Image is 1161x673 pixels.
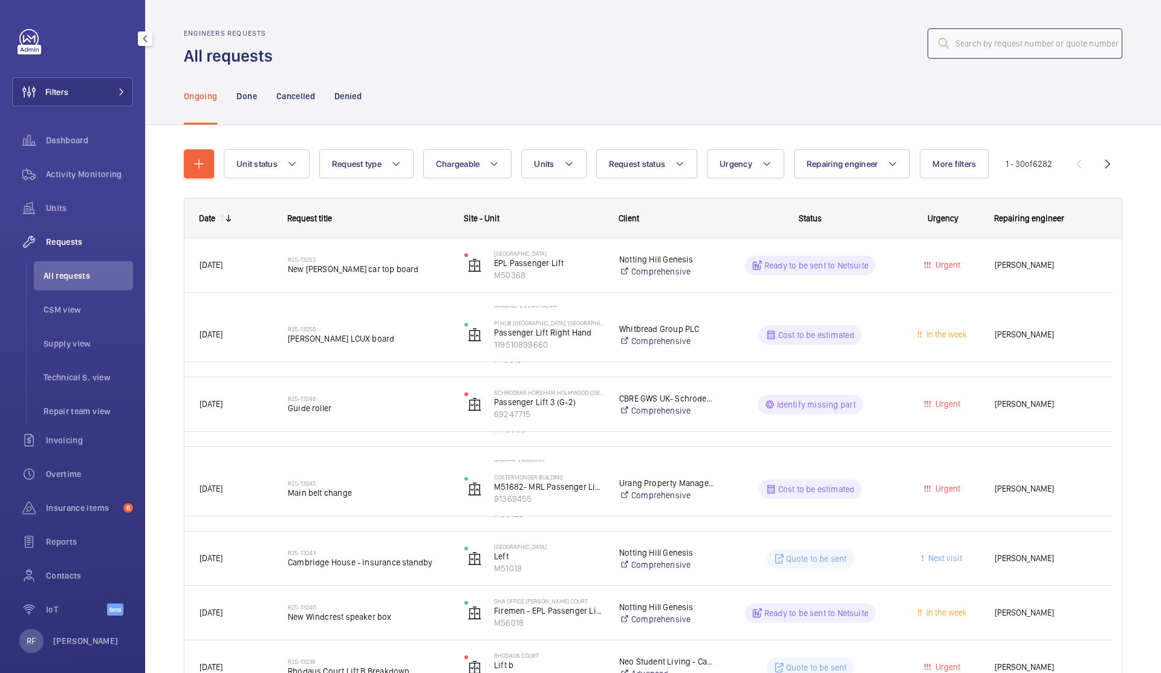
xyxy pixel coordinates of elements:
[46,502,119,514] span: Insurance items
[184,90,217,102] p: Ongoing
[494,408,603,420] p: 69247715
[1025,159,1033,169] span: of
[276,90,315,102] p: Cancelled
[494,562,603,574] p: M51018
[46,603,107,616] span: IoT
[933,484,960,493] span: Urgent
[619,559,714,571] a: Comprehensive
[200,608,223,617] span: [DATE]
[467,258,482,273] img: elevator.svg
[928,28,1122,59] input: Search by request number or quote number
[933,260,960,270] span: Urgent
[933,662,960,672] span: Urgent
[494,652,603,659] p: Rhodaus court
[786,553,847,565] p: Quote to be sent
[619,213,639,223] span: Client
[494,327,603,339] p: Passenger Lift Right Hand
[467,482,482,496] img: elevator.svg
[319,149,414,178] button: Request type
[44,371,133,383] span: Technical S. view
[236,159,278,169] span: Unit status
[184,45,280,67] h1: All requests
[334,90,362,102] p: Denied
[467,551,482,566] img: elevator.svg
[288,263,449,275] span: New [PERSON_NAME] car top board
[288,402,449,414] span: Guide roller
[288,556,449,568] span: Cambridge House - insurance standby
[44,337,133,350] span: Supply view
[46,468,133,480] span: Overtime
[494,250,603,257] p: [GEOGRAPHIC_DATA]
[288,256,449,263] h2: R25-13252
[494,617,603,629] p: M56018
[12,77,133,106] button: Filters
[467,397,482,412] img: elevator.svg
[467,606,482,620] img: elevator.svg
[46,202,133,214] span: Units
[995,551,1097,565] span: [PERSON_NAME]
[53,635,119,647] p: [PERSON_NAME]
[200,260,223,270] span: [DATE]
[123,503,133,513] span: 6
[184,29,280,37] h2: Engineers requests
[924,608,967,617] span: In the week
[494,543,603,550] p: [GEOGRAPHIC_DATA]
[619,655,714,668] p: Neo Student Living - Canterbury Rhodaus & Currus Court
[933,399,960,409] span: Urgent
[932,159,976,169] span: More filters
[924,330,967,339] span: In the week
[107,603,123,616] span: Beta
[619,489,714,501] a: Comprehensive
[45,86,68,98] span: Filters
[494,269,603,281] p: M50368
[994,213,1064,223] span: Repairing engineer
[494,493,603,505] p: 91369455
[619,392,714,405] p: CBRE GWS UK- Schroders (Horsham & [PERSON_NAME])
[236,90,256,102] p: Done
[494,319,603,327] p: PI Hub [GEOGRAPHIC_DATA], [GEOGRAPHIC_DATA][PERSON_NAME]
[1006,160,1052,168] span: 1 - 30 6282
[288,395,449,402] h2: R25-13248
[494,389,603,396] p: Schroders Horsham Holmwood ([GEOGRAPHIC_DATA])
[46,168,133,180] span: Activity Monitoring
[494,597,603,605] p: Gha Office [PERSON_NAME] Court
[778,329,855,341] p: Cost to be estimated
[995,482,1097,496] span: [PERSON_NAME]
[494,659,603,671] p: Lift b
[494,473,603,481] p: Costermonger Building
[184,532,1112,586] div: Press SPACE to select this row.
[995,258,1097,272] span: [PERSON_NAME]
[200,399,223,409] span: [DATE]
[494,396,603,408] p: Passenger Lift 3 (G-2)
[799,213,822,223] span: Status
[494,550,603,562] p: Left
[778,483,855,495] p: Cost to be estimated
[794,149,911,178] button: Repairing engineer
[464,213,499,223] span: Site - Unit
[995,606,1097,620] span: [PERSON_NAME]
[46,434,133,446] span: Invoicing
[707,149,784,178] button: Urgency
[423,149,512,178] button: Chargeable
[46,236,133,248] span: Requests
[807,159,879,169] span: Repairing engineer
[200,330,223,339] span: [DATE]
[200,484,223,493] span: [DATE]
[44,304,133,316] span: CSM view
[920,149,989,178] button: More filters
[534,159,554,169] span: Units
[777,398,856,411] p: Identify missing part
[288,487,449,499] span: Main belt change
[288,603,449,611] h2: R25-13240
[619,547,714,559] p: Notting Hill Genesis
[44,270,133,282] span: All requests
[995,397,1097,411] span: [PERSON_NAME]
[200,553,223,563] span: [DATE]
[619,265,714,278] a: Comprehensive
[609,159,666,169] span: Request status
[200,662,223,672] span: [DATE]
[44,405,133,417] span: Repair team view
[436,159,480,169] span: Chargeable
[332,159,382,169] span: Request type
[619,613,714,625] a: Comprehensive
